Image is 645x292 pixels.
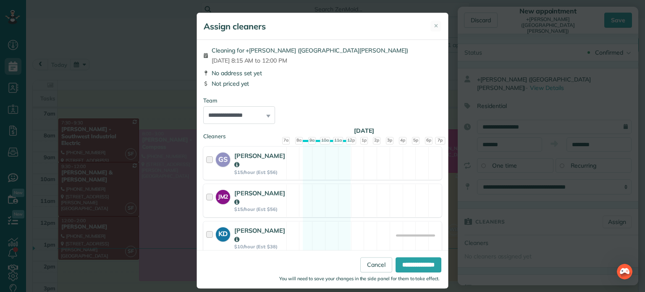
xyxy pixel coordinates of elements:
[203,132,442,135] div: Cleaners
[203,79,442,88] div: Not priced yet
[216,190,230,201] strong: JM2
[212,46,408,55] span: Cleaning for +[PERSON_NAME] ([GEOGRAPHIC_DATA][PERSON_NAME])
[279,276,440,282] small: You will need to save your changes in the side panel for them to take effect.
[203,69,442,77] div: No address set yet
[203,97,442,105] div: Team
[234,169,285,175] strong: $15/hour (Est: $56)
[434,22,438,30] span: ✕
[216,227,230,239] strong: KD
[234,226,285,243] strong: [PERSON_NAME]
[212,56,408,65] span: [DATE] 8:15 AM to 12:00 PM
[234,189,285,206] strong: [PERSON_NAME]
[234,244,285,250] strong: $10/hour (Est: $38)
[204,21,266,32] h5: Assign cleaners
[234,206,285,212] strong: $15/hour (Est: $56)
[360,258,392,273] a: Cancel
[234,152,285,168] strong: [PERSON_NAME]
[216,153,230,164] strong: GS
